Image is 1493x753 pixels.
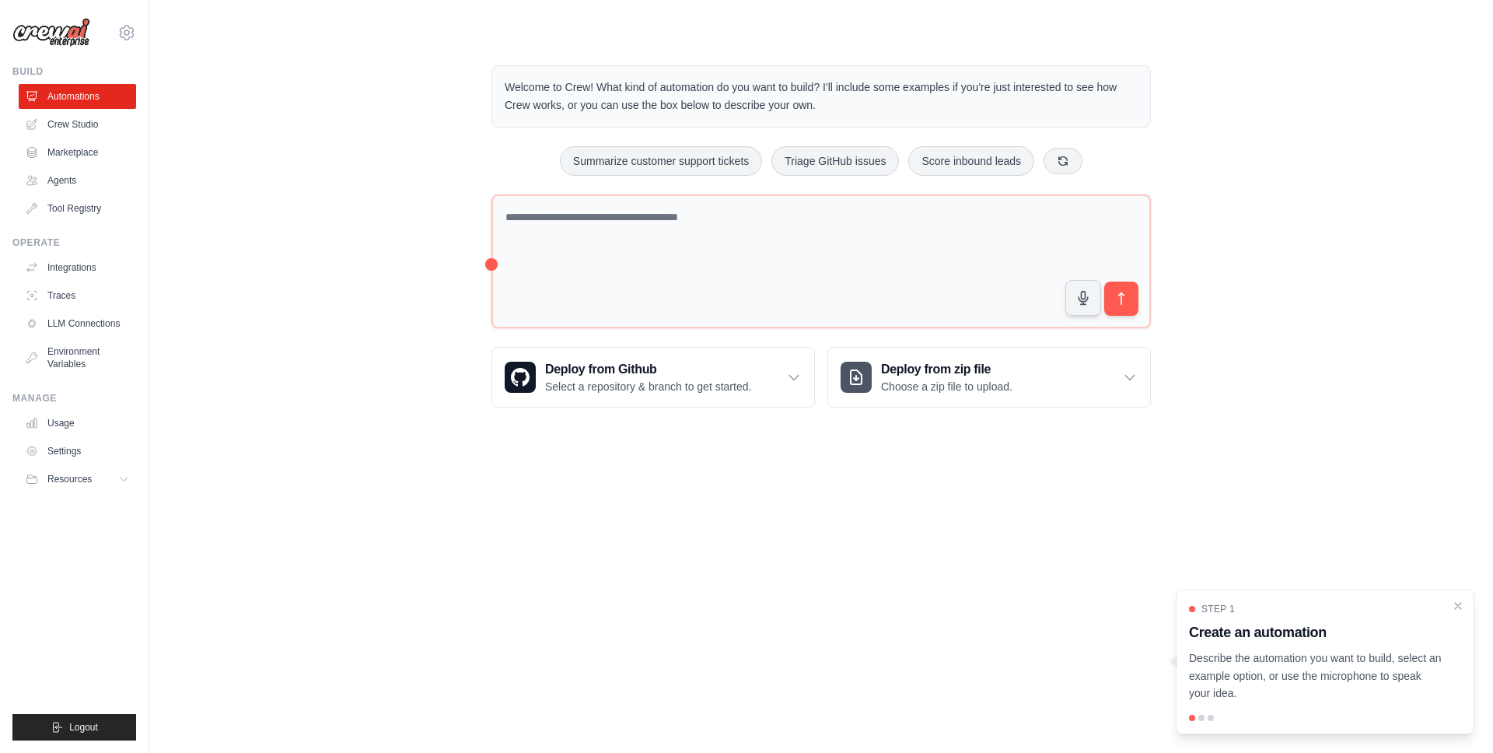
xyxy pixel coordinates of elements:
p: Describe the automation you want to build, select an example option, or use the microphone to spe... [1189,650,1442,702]
button: Triage GitHub issues [771,146,899,176]
h3: Deploy from zip file [881,360,1012,379]
h3: Deploy from Github [545,360,751,379]
a: Crew Studio [19,112,136,137]
button: Score inbound leads [908,146,1034,176]
h3: Create an automation [1189,622,1442,643]
a: Traces [19,283,136,308]
div: Build [12,65,136,78]
button: Close walkthrough [1452,600,1464,612]
div: Manage [12,392,136,405]
a: Marketplace [19,140,136,165]
p: Choose a zip file to upload. [881,379,1012,394]
button: Summarize customer support tickets [560,146,762,176]
div: Operate [12,236,136,249]
button: Resources [19,467,136,492]
a: Automations [19,84,136,109]
span: Resources [47,473,92,485]
a: Integrations [19,255,136,280]
button: Logout [12,714,136,741]
p: Welcome to Crew! What kind of automation do you want to build? I'll include some examples if you'... [505,79,1138,114]
a: Agents [19,168,136,193]
img: Logo [12,18,90,47]
span: Logout [69,721,98,734]
a: Usage [19,411,136,436]
p: Select a repository & branch to get started. [545,379,751,394]
a: LLM Connections [19,311,136,336]
a: Environment Variables [19,339,136,376]
a: Settings [19,439,136,464]
span: Step 1 [1201,603,1235,615]
a: Tool Registry [19,196,136,221]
